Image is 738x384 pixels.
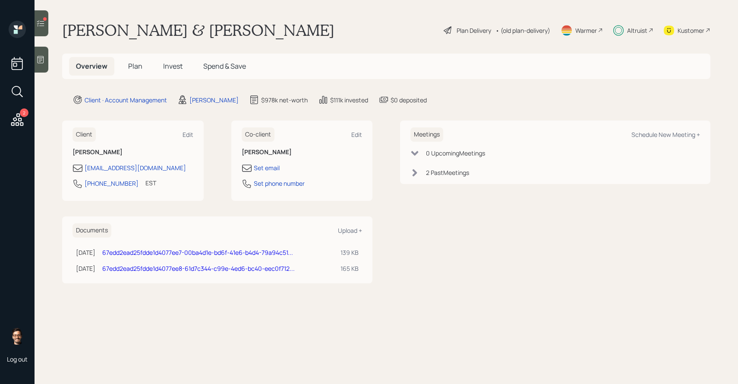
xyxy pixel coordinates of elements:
div: 0 Upcoming Meeting s [426,149,485,158]
div: Warmer [575,26,597,35]
div: EST [145,178,156,187]
h1: [PERSON_NAME] & [PERSON_NAME] [62,21,334,40]
div: [DATE] [76,264,95,273]
div: Altruist [627,26,647,35]
h6: [PERSON_NAME] [242,149,363,156]
h6: Meetings [410,127,443,142]
a: 67edd2ead25fdde1d4077ee8-61d7c344-c99e-4ed6-bc40-eec0f712... [102,264,295,273]
div: [DATE] [76,248,95,257]
div: [EMAIL_ADDRESS][DOMAIN_NAME] [85,163,186,172]
div: Log out [7,355,28,363]
div: Client · Account Management [85,95,167,105]
h6: Co-client [242,127,274,142]
div: 2 [20,108,28,117]
div: 139 KB [341,248,359,257]
div: [PHONE_NUMBER] [85,179,139,188]
h6: Documents [73,223,111,238]
div: Set phone number [254,179,305,188]
span: Spend & Save [203,61,246,71]
div: [PERSON_NAME] [189,95,239,105]
div: Set email [254,163,280,172]
div: Schedule New Meeting + [631,130,700,139]
div: Plan Delivery [457,26,491,35]
div: Kustomer [678,26,704,35]
div: $0 deposited [391,95,427,105]
div: Upload + [338,226,362,235]
div: Edit [183,130,193,139]
div: 2 Past Meeting s [426,168,469,177]
span: Invest [163,61,183,71]
div: $978k net-worth [261,95,308,105]
span: Plan [128,61,142,71]
div: $111k invested [330,95,368,105]
div: • (old plan-delivery) [495,26,550,35]
h6: Client [73,127,96,142]
img: sami-boghos-headshot.png [9,327,26,345]
h6: [PERSON_NAME] [73,149,193,156]
div: 165 KB [341,264,359,273]
span: Overview [76,61,107,71]
a: 67edd2ead25fdde1d4077ee7-00ba4d1e-bd6f-41e6-b4d4-79a94c51... [102,248,293,257]
div: Edit [351,130,362,139]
